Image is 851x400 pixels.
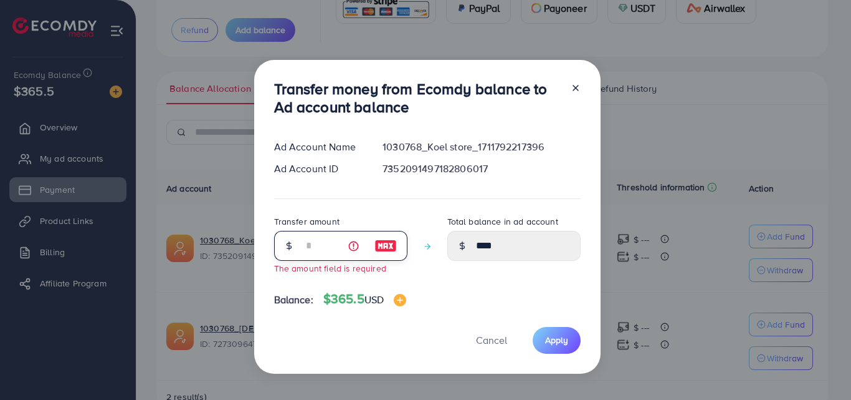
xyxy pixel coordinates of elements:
[533,327,581,354] button: Apply
[394,294,406,306] img: image
[274,80,561,116] h3: Transfer money from Ecomdy balance to Ad account balance
[460,327,523,354] button: Cancel
[373,162,590,176] div: 7352091497182806017
[264,140,373,154] div: Ad Account Name
[373,140,590,154] div: 1030768_Koel store_1711792217396
[274,293,313,307] span: Balance:
[374,238,397,253] img: image
[274,215,340,228] label: Transfer amount
[274,262,386,274] small: The amount field is required
[323,291,406,307] h4: $365.5
[476,333,507,347] span: Cancel
[447,215,558,228] label: Total balance in ad account
[364,293,384,306] span: USD
[264,162,373,176] div: Ad Account ID
[798,344,842,391] iframe: Chat
[545,334,568,346] span: Apply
